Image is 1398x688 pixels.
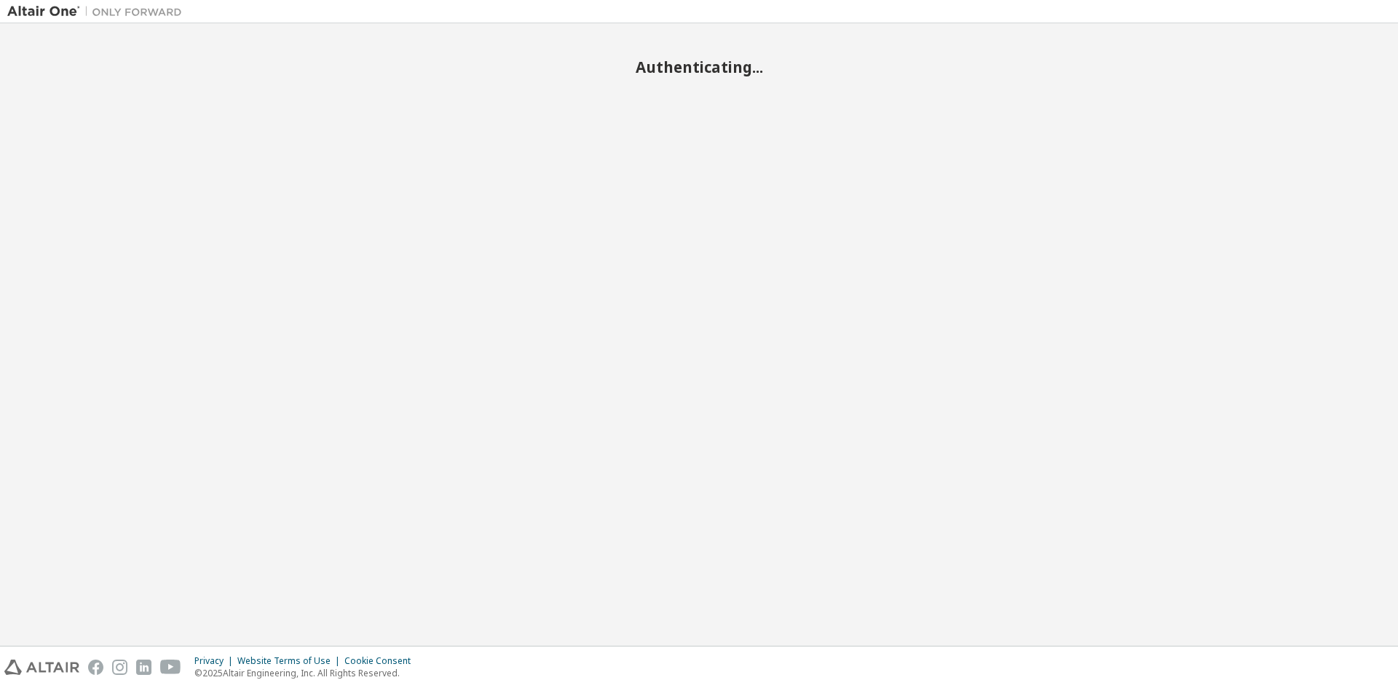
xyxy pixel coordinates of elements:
[160,660,181,675] img: youtube.svg
[4,660,79,675] img: altair_logo.svg
[7,4,189,19] img: Altair One
[194,655,237,667] div: Privacy
[112,660,127,675] img: instagram.svg
[88,660,103,675] img: facebook.svg
[194,667,419,679] p: © 2025 Altair Engineering, Inc. All Rights Reserved.
[237,655,344,667] div: Website Terms of Use
[7,58,1391,76] h2: Authenticating...
[136,660,151,675] img: linkedin.svg
[344,655,419,667] div: Cookie Consent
